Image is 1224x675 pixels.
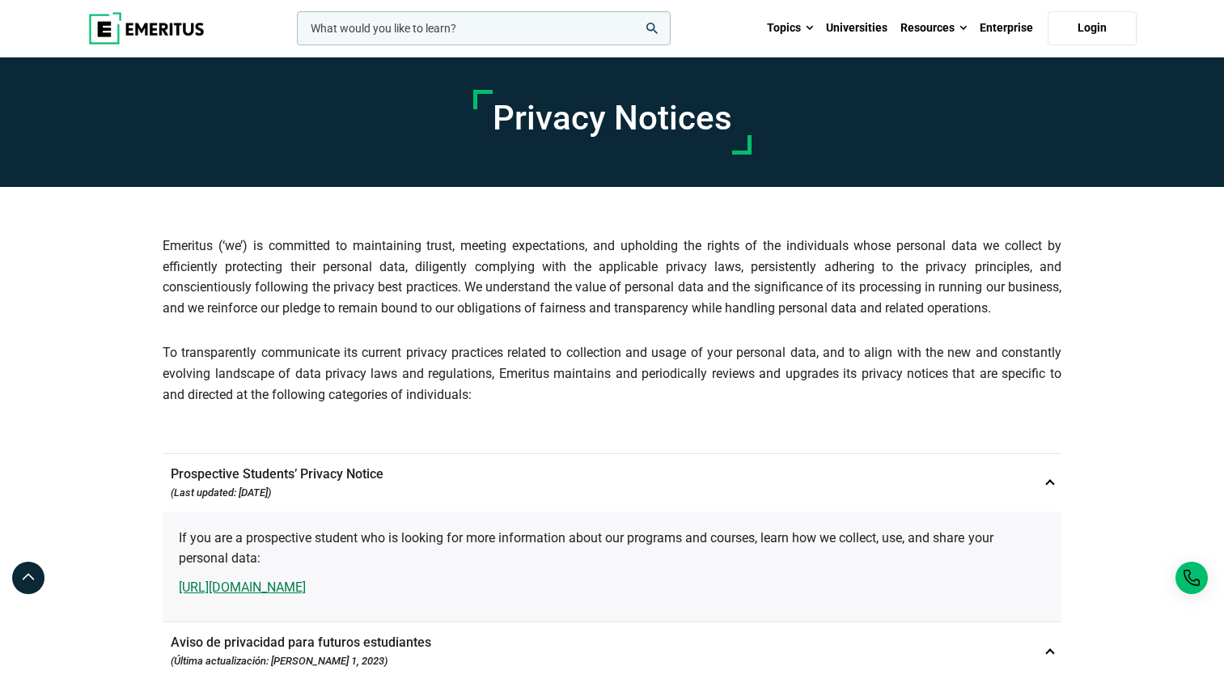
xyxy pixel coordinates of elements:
[171,655,388,667] i: (Última actualización: [PERSON_NAME] 1, 2023)
[171,486,271,499] i: (Last updated: [DATE])
[163,342,1061,405] p: To transparently communicate its current privacy practices related to collection and usage of you...
[163,187,1061,326] p: Emeritus (‘we’) is committed to maintaining trust, meeting expectations, and upholding the rights...
[1048,11,1137,45] a: Login
[297,11,671,45] input: woocommerce-product-search-field-0
[163,454,1061,511] p: Prospective Students’ Privacy Notice
[493,98,732,138] h1: Privacy Notices
[179,528,1045,569] p: If you are a prospective student who is looking for more information about our programs and cours...
[179,577,306,598] a: [URL][DOMAIN_NAME]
